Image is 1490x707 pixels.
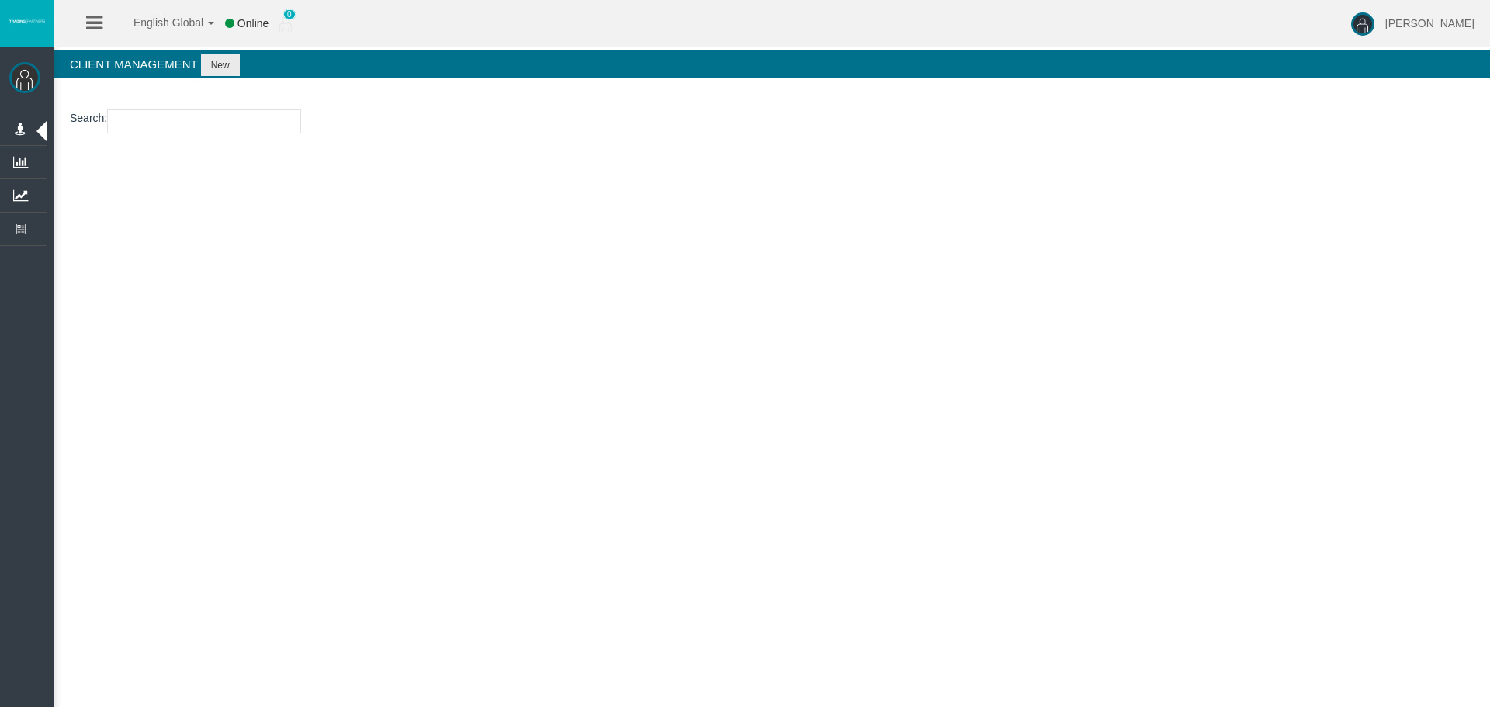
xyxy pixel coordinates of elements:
[283,9,296,19] span: 0
[1351,12,1374,36] img: user-image
[113,16,203,29] span: English Global
[201,54,240,76] button: New
[70,57,197,71] span: Client Management
[279,16,292,32] img: user_small.png
[237,17,269,29] span: Online
[70,109,1474,133] p: :
[8,18,47,24] img: logo.svg
[1385,17,1474,29] span: [PERSON_NAME]
[70,109,104,127] label: Search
